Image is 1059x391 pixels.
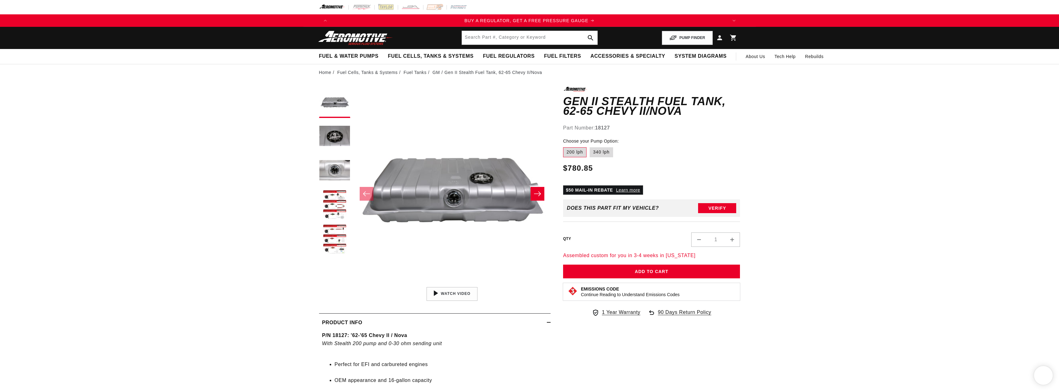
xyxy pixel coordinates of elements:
strong: P/N 18127: '62-'65 Chevy II / Nova [322,333,407,338]
h1: Gen II Stealth Fuel Tank, 62-65 Chevy II/Nova [563,96,740,116]
p: $50 MAIL-IN REBATE [563,185,643,195]
a: Fuel Tanks [404,69,427,76]
li: Fuel Cells, Tanks & Systems [337,69,402,76]
label: 340 lph [590,147,613,157]
em: With Stealth 200 pump and 0-30 ohm sending unit [322,341,442,346]
summary: Accessories & Specialty [586,49,670,64]
span: Fuel Regulators [483,53,534,60]
button: Verify [698,203,736,213]
summary: Tech Help [770,49,801,64]
span: Rebuilds [805,53,823,60]
summary: Product Info [319,314,551,332]
span: 1 Year Warranty [602,308,640,316]
input: Search by Part Number, Category or Keyword [462,31,597,45]
button: search button [584,31,597,45]
a: 1 Year Warranty [592,308,640,316]
summary: System Diagrams [670,49,731,64]
strong: Emissions Code [581,286,619,291]
img: Emissions code [568,286,578,296]
button: Load image 1 in gallery view [319,87,350,118]
strong: 18127 [595,125,610,130]
slideshow-component: Translation missing: en.sections.announcements.announcement_bar [303,14,756,27]
li: Gen II Stealth Fuel Tank, 62-65 Chevy II/Nova [444,69,542,76]
img: Aeromotive [317,31,395,45]
button: Emissions CodeContinue Reading to Understand Emissions Codes [581,286,680,297]
a: Learn more [616,188,640,193]
span: 90 Days Return Policy [658,308,711,323]
div: Announcement [332,17,728,24]
button: PUMP FINDER [662,31,712,45]
p: Continue Reading to Understand Emissions Codes [581,292,680,297]
span: $780.85 [563,163,593,174]
li: OEM appearance and 16-gallon capacity [335,376,547,384]
h2: Product Info [322,319,362,327]
summary: Fuel Cells, Tanks & Systems [383,49,478,64]
summary: Fuel Filters [539,49,586,64]
media-gallery: Gallery Viewer [319,87,551,301]
span: Fuel & Water Pumps [319,53,379,60]
summary: Fuel Regulators [478,49,539,64]
a: BUY A REGULATOR, GET A FREE PRESSURE GAUGE [332,17,728,24]
a: GM [432,69,440,76]
span: BUY A REGULATOR, GET A FREE PRESSURE GAUGE [464,18,588,23]
a: 90 Days Return Policy [648,308,711,323]
button: Slide left [360,187,373,201]
button: Translation missing: en.sections.announcements.next_announcement [728,14,740,27]
span: Tech Help [775,53,796,60]
span: Fuel Filters [544,53,581,60]
button: Slide right [531,187,544,201]
legend: Choose your Pump Option: [563,138,619,144]
div: 1 of 4 [332,17,728,24]
summary: Fuel & Water Pumps [314,49,383,64]
div: Part Number: [563,124,740,132]
li: Perfect for EFI and carbureted engines [335,360,547,369]
button: Load image 3 in gallery view [319,155,350,187]
p: Assembled custom for you in 3-4 weeks in [US_STATE] [563,252,740,260]
label: QTY [563,236,571,242]
span: Fuel Cells, Tanks & Systems [388,53,473,60]
button: Load image 5 in gallery view [319,224,350,255]
span: Accessories & Specialty [591,53,665,60]
nav: breadcrumbs [319,69,740,76]
label: 200 lph [563,147,587,157]
button: Add to Cart [563,265,740,279]
span: System Diagrams [675,53,727,60]
button: Translation missing: en.sections.announcements.previous_announcement [319,14,332,27]
summary: Rebuilds [800,49,828,64]
button: Load image 2 in gallery view [319,121,350,152]
a: About Us [741,49,770,64]
span: About Us [746,54,765,59]
a: Home [319,69,332,76]
button: Load image 4 in gallery view [319,190,350,221]
div: Does This part fit My vehicle? [567,205,659,211]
